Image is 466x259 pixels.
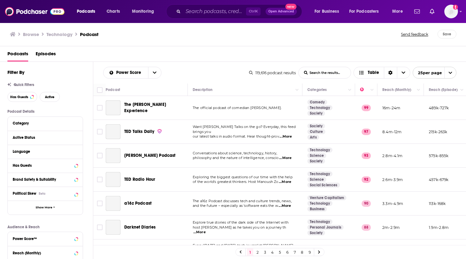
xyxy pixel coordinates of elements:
span: of the world's greatest thinkers. Host Manoush Zo [193,179,278,184]
h1: Technology [46,31,73,37]
span: The official podcast of comedian [PERSON_NAME]. [193,106,282,110]
span: ...More [279,179,291,184]
a: Science [307,177,326,182]
img: verified Badge [157,129,162,134]
p: 2.8m-4.1m [382,153,403,158]
a: 8 [299,248,305,256]
span: Monitoring [132,7,154,16]
span: Political Skew [13,191,36,196]
button: Active Status [13,134,78,141]
div: Beta [39,192,46,196]
span: ...More [193,230,206,235]
button: open menu [128,7,162,16]
a: Business [307,207,327,211]
span: Power Score [116,70,143,75]
button: open menu [388,7,411,16]
p: 575k-855k [429,153,449,158]
span: 25 per page [413,68,442,78]
a: Episodes [36,49,56,61]
img: User Profile [444,5,458,18]
a: Science [307,153,326,158]
h2: Filter By [7,69,24,75]
p: 2m-2.9m [382,225,400,230]
a: 9 [306,248,313,256]
span: Charts [107,7,120,16]
div: Language [13,149,74,154]
p: 92 [362,176,371,183]
a: Society [307,124,325,129]
button: Column Actions [415,86,422,94]
span: ...More [279,156,292,161]
span: Every [DATE] and [DATE], tech journalist [PERSON_NAME] and [193,243,293,252]
button: Column Actions [458,86,466,94]
span: Ctrl K [246,7,261,16]
div: Reach (Monthly) [13,251,73,255]
p: 99 [362,105,371,111]
div: Search podcasts, credits, & more... [172,4,308,19]
span: More [392,7,403,16]
a: a16z Podcast [124,200,152,207]
a: 6 [284,248,290,256]
div: 119,616 podcast results [249,70,296,75]
p: 1.9m-2.8m [429,225,449,230]
span: For Business [314,7,339,16]
a: Darknet Diaries [124,224,156,230]
a: 4 [269,248,275,256]
a: Browse [23,31,39,37]
button: Language [13,148,78,155]
p: 88 [362,224,371,230]
a: Show notifications dropdown [427,6,437,17]
div: Reach (Episode) [429,86,458,93]
a: Technology [307,201,332,206]
a: TED Radio Hour [106,172,121,187]
span: Exploring the biggest questions of our time with the help [193,175,292,179]
button: Category [13,119,78,127]
span: Explore true stories of the dark side of the Internet with [193,220,288,225]
span: Conversations about science, technology, history, [193,151,277,155]
a: Charts [103,7,124,16]
div: Power Score™ [13,237,73,241]
span: Podcasts [7,49,28,61]
span: ...More [279,134,292,139]
p: 90 [362,200,371,207]
span: Logged in as kkitamorn [444,5,458,18]
button: Show More [8,201,83,215]
p: 97 [362,129,371,135]
span: Quick Filters [14,83,34,87]
div: Category [13,121,74,125]
a: Society [307,230,325,235]
a: 3 [262,248,268,256]
span: Toggle select row [97,105,103,111]
button: open menu [310,7,347,16]
span: New [285,4,297,10]
a: Lex Fridman Podcast [106,148,121,163]
p: 457k-679k [429,177,449,182]
span: ...More [279,203,291,208]
p: 113k-168k [429,201,446,206]
a: 5 [277,248,283,256]
span: TED Radio Hour [124,177,155,182]
button: Column Actions [346,86,354,94]
a: TED Talks Daily [106,124,121,139]
span: Table [368,70,379,75]
p: Audience & Reach [7,225,83,229]
a: Social Sciences [307,183,340,188]
div: Power Score [360,86,369,93]
span: Toggle select row [97,153,103,158]
span: For Podcasters [349,7,379,16]
a: Technology [307,105,332,110]
a: Comedy [307,100,327,105]
span: philosophy and the nature of intelligence, conscio [193,156,279,160]
button: open menu [345,7,388,16]
span: host [PERSON_NAME] as he takes you on a journey th [193,225,286,229]
span: our latest talks in audio format. Hear thought-prov [193,134,279,139]
button: Choose View [354,67,410,79]
a: [PERSON_NAME] Podcast [124,152,176,159]
p: 215k-263k [429,129,447,134]
button: Political SkewBeta [13,189,78,197]
button: open menu [73,7,103,16]
a: Society [307,159,325,164]
div: Description [193,86,213,93]
span: Toggle select row [97,201,103,206]
button: Brand Safety & Suitability [13,175,78,183]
